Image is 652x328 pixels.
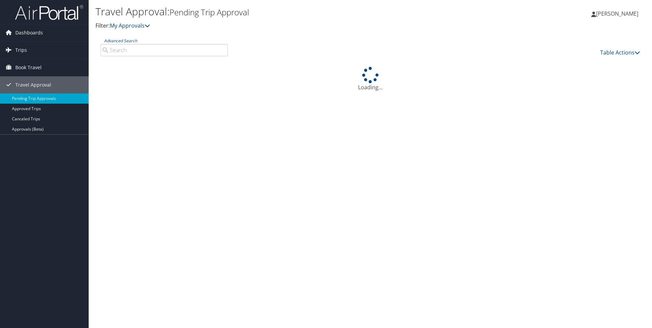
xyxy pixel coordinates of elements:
[15,76,51,93] span: Travel Approval
[104,38,137,44] a: Advanced Search
[15,59,42,76] span: Book Travel
[110,22,150,29] a: My Approvals
[15,4,83,20] img: airportal-logo.png
[169,6,249,18] small: Pending Trip Approval
[95,4,462,19] h1: Travel Approval:
[15,24,43,41] span: Dashboards
[95,67,645,91] div: Loading...
[95,21,462,30] p: Filter:
[600,49,640,56] a: Table Actions
[596,10,638,17] span: [PERSON_NAME]
[101,44,228,56] input: Advanced Search
[15,42,27,59] span: Trips
[591,3,645,24] a: [PERSON_NAME]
